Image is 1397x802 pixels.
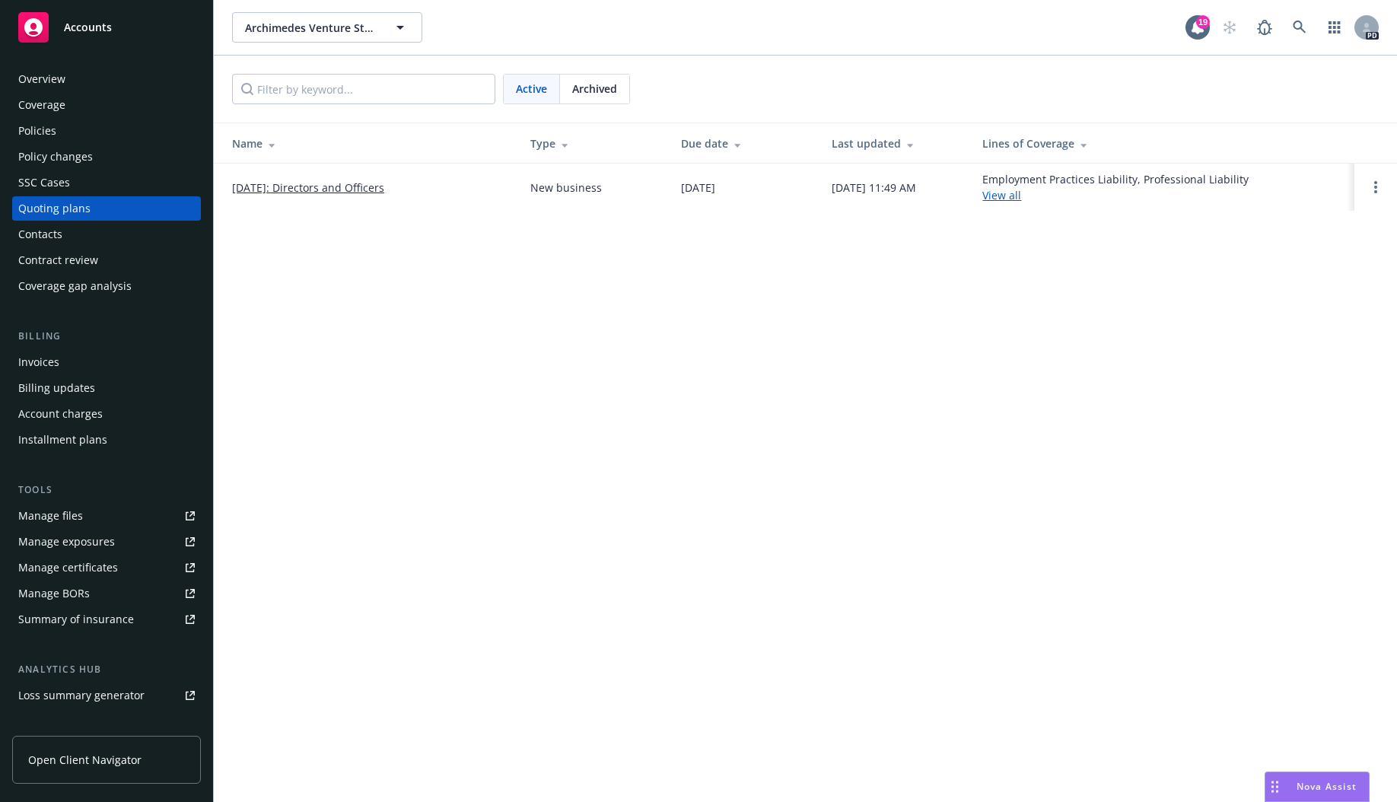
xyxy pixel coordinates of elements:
div: Coverage [18,93,65,117]
button: Nova Assist [1265,772,1370,802]
div: Contract review [18,248,98,272]
div: Loss summary generator [18,683,145,708]
div: Type [530,135,657,151]
span: Active [516,81,547,97]
div: Billing [12,329,201,344]
a: Manage BORs [12,581,201,606]
div: Manage certificates [18,555,118,580]
div: SSC Cases [18,170,70,195]
div: Analytics hub [12,662,201,677]
a: Report a Bug [1249,12,1280,43]
a: Summary of insurance [12,607,201,632]
a: Policies [12,119,201,143]
span: Open Client Navigator [28,752,142,768]
a: Contract review [12,248,201,272]
a: Loss summary generator [12,683,201,708]
div: Employment Practices Liability, Professional Liability [982,171,1249,203]
div: Last updated [832,135,958,151]
a: Manage exposures [12,530,201,554]
div: Billing updates [18,376,95,400]
div: Coverage gap analysis [18,274,132,298]
a: SSC Cases [12,170,201,195]
a: Contacts [12,222,201,247]
div: 19 [1196,15,1210,29]
a: View all [982,188,1021,202]
a: Coverage gap analysis [12,274,201,298]
div: New business [530,180,602,196]
a: Quoting plans [12,196,201,221]
div: Account charges [18,402,103,426]
div: Invoices [18,350,59,374]
div: Policies [18,119,56,143]
a: [DATE]: Directors and Officers [232,180,384,196]
a: Search [1284,12,1315,43]
div: Overview [18,67,65,91]
a: Invoices [12,350,201,374]
div: Summary of insurance [18,607,134,632]
a: Start snowing [1214,12,1245,43]
div: [DATE] 11:49 AM [832,180,916,196]
div: Manage BORs [18,581,90,606]
div: Tools [12,482,201,498]
div: [DATE] [681,180,715,196]
div: Drag to move [1265,772,1284,801]
span: Archived [572,81,617,97]
span: Accounts [64,21,112,33]
a: Accounts [12,6,201,49]
a: Overview [12,67,201,91]
div: Contacts [18,222,62,247]
span: Nova Assist [1297,780,1357,793]
a: Billing updates [12,376,201,400]
div: Lines of Coverage [982,135,1342,151]
a: Installment plans [12,428,201,452]
a: Manage certificates [12,555,201,580]
span: Archimedes Venture Studio [245,20,377,36]
div: Manage files [18,504,83,528]
a: Open options [1367,178,1385,196]
a: Manage files [12,504,201,528]
div: Manage exposures [18,530,115,554]
div: Policy changes [18,145,93,169]
div: Name [232,135,506,151]
a: Switch app [1319,12,1350,43]
div: Due date [681,135,807,151]
a: Policy changes [12,145,201,169]
input: Filter by keyword... [232,74,495,104]
div: Quoting plans [18,196,91,221]
a: Account charges [12,402,201,426]
button: Archimedes Venture Studio [232,12,422,43]
div: Installment plans [18,428,107,452]
a: Coverage [12,93,201,117]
